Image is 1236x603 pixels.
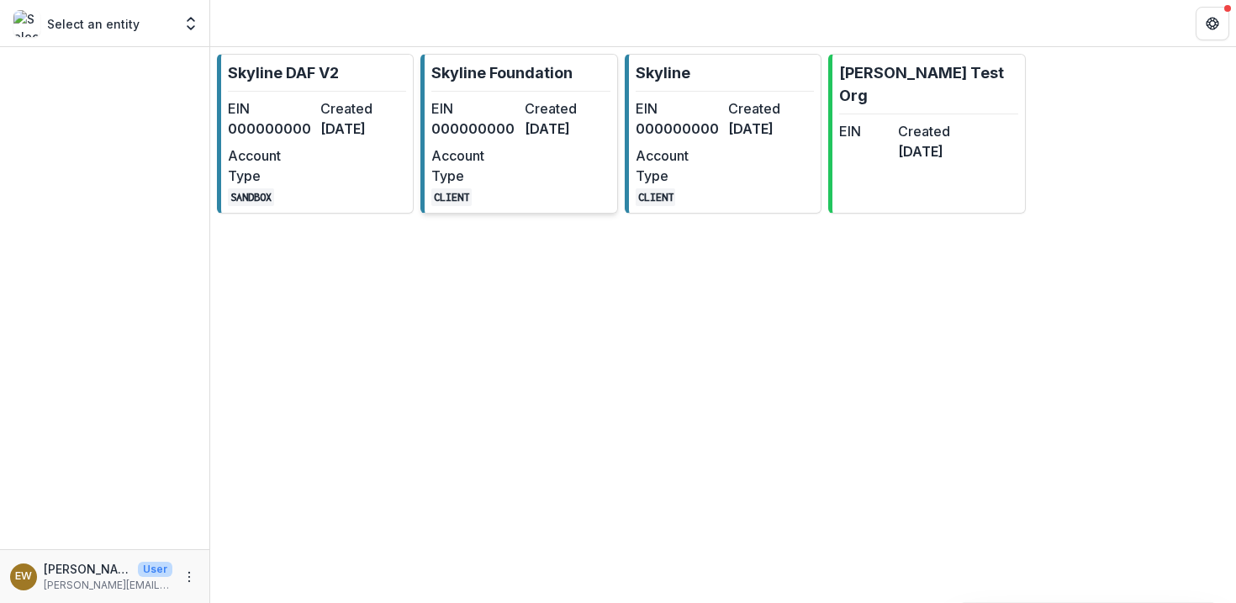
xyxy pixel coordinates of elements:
a: SkylineEIN000000000Created[DATE]Account TypeCLIENT [625,54,821,214]
dd: 000000000 [636,119,721,139]
p: [PERSON_NAME] [44,560,131,578]
dd: [DATE] [525,119,610,139]
dd: [DATE] [728,119,814,139]
dt: EIN [228,98,314,119]
p: User [138,562,172,577]
a: Skyline DAF V2EIN000000000Created[DATE]Account TypeSANDBOX [217,54,414,214]
dt: Created [728,98,814,119]
dt: Account Type [636,145,721,186]
dt: EIN [636,98,721,119]
button: Open entity switcher [179,7,203,40]
button: Get Help [1196,7,1229,40]
dt: Account Type [431,145,517,186]
a: Skyline FoundationEIN000000000Created[DATE]Account TypeCLIENT [420,54,617,214]
dt: Created [320,98,406,119]
dt: Account Type [228,145,314,186]
a: [PERSON_NAME] Test OrgEINCreated[DATE] [828,54,1025,214]
code: CLIENT [636,188,676,206]
img: Select an entity [13,10,40,37]
p: [PERSON_NAME][EMAIL_ADDRESS][DOMAIN_NAME] [44,578,172,593]
code: SANDBOX [228,188,274,206]
p: Skyline Foundation [431,61,573,84]
p: [PERSON_NAME] Test Org [839,61,1017,107]
button: More [179,567,199,587]
dt: EIN [431,98,517,119]
p: Skyline [636,61,690,84]
dt: Created [898,121,950,141]
p: Select an entity [47,15,140,33]
code: CLIENT [431,188,472,206]
dd: 000000000 [228,119,314,139]
div: Eddie Whitfield [15,571,32,582]
dt: Created [525,98,610,119]
p: Skyline DAF V2 [228,61,339,84]
dd: [DATE] [320,119,406,139]
dd: 000000000 [431,119,517,139]
dt: EIN [839,121,891,141]
dd: [DATE] [898,141,950,161]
